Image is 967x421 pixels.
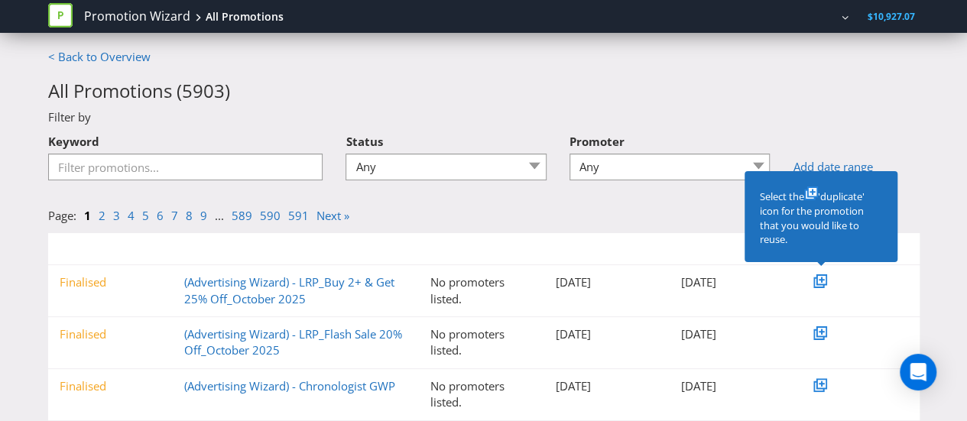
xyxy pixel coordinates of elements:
span: Modified [692,242,729,255]
a: 590 [260,208,281,223]
span: ▼ [430,242,440,255]
div: [DATE] [544,326,670,342]
div: No promoters listed. [419,378,544,411]
span: Promoter [442,242,482,255]
a: Add date range [793,159,919,175]
a: 7 [171,208,178,223]
a: (Advertising Wizard) - LRP_Flash Sale 20% Off_October 2025 [184,326,402,358]
span: L'Oreal Australia Pty Ltd [641,10,743,23]
div: Finalised [48,274,174,290]
div: No promoters listed. [419,326,544,359]
span: All Promotions ( [48,78,182,103]
label: Keyword [48,126,99,150]
span: ) [225,78,230,103]
a: 1 [84,208,91,223]
span: ▼ [556,242,565,255]
span: Page: [48,208,76,223]
a: 3 [113,208,120,223]
a: 4 [128,208,135,223]
span: 'duplicate' icon for the promotion that you would like to reuse. [760,189,865,246]
a: 591 [288,208,309,223]
a: 5 [142,208,149,223]
div: Filter by [37,109,931,125]
div: Open Intercom Messenger [900,354,936,390]
a: Promotion Wizard [84,8,190,25]
span: ▼ [680,242,690,255]
div: Finalised [48,378,174,394]
span: ▼ [60,242,69,255]
a: 9 [200,208,207,223]
span: Status [70,242,97,255]
a: Next » [316,208,349,223]
a: 2 [99,208,105,223]
div: Finalised [48,326,174,342]
span: Status [346,134,382,149]
span: 5903 [182,78,225,103]
div: [DATE] [669,378,794,394]
span: Promoter [569,134,625,149]
div: [DATE] [544,274,670,290]
a: < Back to Overview [48,49,151,64]
div: All Promotions [206,9,284,24]
input: Filter promotions... [48,154,323,180]
span: Created [567,242,602,255]
a: 589 [232,208,252,223]
a: 6 [157,208,164,223]
div: [DATE] [544,378,670,394]
span: Promotion Name [196,242,268,255]
span: Select the [760,189,804,203]
a: (Advertising Wizard) - Chronologist GWP [184,378,395,393]
div: [DATE] [669,274,794,290]
a: (Advertising Wizard) - LRP_Buy 2+ & Get 25% Off_October 2025 [184,274,394,306]
div: No promoters listed. [419,274,544,307]
span: ▼ [184,242,193,255]
div: [DATE] [669,326,794,342]
a: 8 [186,208,193,223]
a: [PERSON_NAME] [752,10,839,23]
span: $10,927.07 [868,10,915,23]
li: ... [215,208,232,224]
